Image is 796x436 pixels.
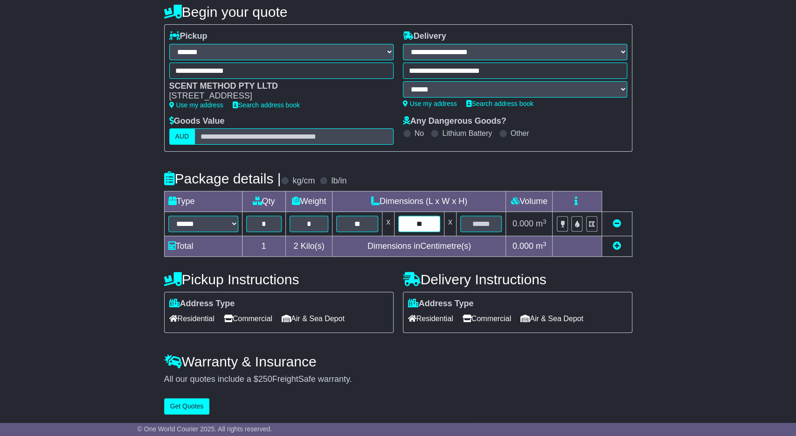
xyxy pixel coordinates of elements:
button: Get Quotes [164,398,210,415]
td: 1 [242,236,285,257]
label: Delivery [403,31,446,42]
a: Use my address [169,101,223,109]
span: m [536,241,547,251]
span: Commercial [463,311,511,326]
td: x [382,212,395,236]
a: Remove this item [613,219,621,228]
span: 0.000 [512,241,533,251]
sup: 3 [543,240,547,247]
label: Other [511,129,529,138]
a: Search address book [233,101,300,109]
span: 250 [258,374,272,384]
span: Air & Sea Depot [520,311,583,326]
div: [STREET_ADDRESS] [169,91,384,101]
div: All our quotes include a $ FreightSafe warranty. [164,374,632,385]
label: Address Type [408,299,474,309]
span: 0.000 [512,219,533,228]
td: Total [164,236,242,257]
label: Any Dangerous Goods? [403,116,506,127]
span: Commercial [224,311,272,326]
label: No [415,129,424,138]
span: Residential [408,311,453,326]
label: Goods Value [169,116,225,127]
span: © One World Courier 2025. All rights reserved. [138,425,272,433]
td: Dimensions in Centimetre(s) [332,236,506,257]
span: Residential [169,311,215,326]
td: Type [164,191,242,212]
td: x [444,212,456,236]
div: SCENT METHOD PTY LLTD [169,81,384,91]
td: Weight [285,191,332,212]
td: Dimensions (L x W x H) [332,191,506,212]
td: Qty [242,191,285,212]
h4: Begin your quote [164,4,632,20]
label: Address Type [169,299,235,309]
span: 2 [293,241,298,251]
sup: 3 [543,218,547,225]
label: Pickup [169,31,208,42]
h4: Package details | [164,171,281,186]
a: Add new item [613,241,621,251]
a: Use my address [403,100,457,107]
span: Air & Sea Depot [282,311,345,326]
label: lb/in [331,176,346,186]
td: Volume [506,191,553,212]
td: Kilo(s) [285,236,332,257]
h4: Pickup Instructions [164,272,394,287]
h4: Delivery Instructions [403,272,632,287]
label: kg/cm [292,176,315,186]
label: Lithium Battery [442,129,492,138]
label: AUD [169,128,195,145]
a: Search address book [466,100,533,107]
h4: Warranty & Insurance [164,354,632,369]
span: m [536,219,547,228]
